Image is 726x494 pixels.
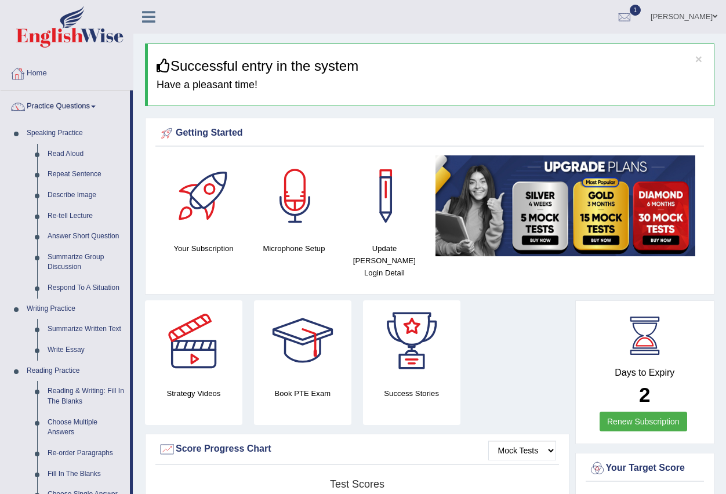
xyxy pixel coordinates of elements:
a: Repeat Sentence [42,164,130,185]
h4: Update [PERSON_NAME] Login Detail [345,242,424,279]
a: Write Essay [42,340,130,361]
h4: Success Stories [363,387,460,399]
h4: Strategy Videos [145,387,242,399]
a: Summarize Written Text [42,319,130,340]
tspan: Test scores [330,478,384,490]
a: Fill In The Blanks [42,464,130,485]
a: Writing Practice [21,299,130,319]
a: Re-tell Lecture [42,206,130,227]
a: Re-order Paragraphs [42,443,130,464]
a: Practice Questions [1,90,130,119]
div: Getting Started [158,125,701,142]
a: Reading & Writing: Fill In The Blanks [42,381,130,412]
a: Read Aloud [42,144,130,165]
a: Choose Multiple Answers [42,412,130,443]
img: small5.jpg [435,155,695,256]
h4: Days to Expiry [589,368,702,378]
h4: Microphone Setup [255,242,333,255]
h4: Book PTE Exam [254,387,351,399]
a: Home [1,57,133,86]
h4: Have a pleasant time! [157,79,705,91]
span: 1 [630,5,641,16]
a: Respond To A Situation [42,278,130,299]
div: Score Progress Chart [158,441,556,458]
b: 2 [639,383,650,406]
div: Your Target Score [589,460,702,477]
a: Summarize Group Discussion [42,247,130,278]
a: Describe Image [42,185,130,206]
button: × [695,53,702,65]
a: Answer Short Question [42,226,130,247]
h3: Successful entry in the system [157,59,705,74]
a: Reading Practice [21,361,130,382]
a: Renew Subscription [600,412,687,431]
a: Speaking Practice [21,123,130,144]
h4: Your Subscription [164,242,243,255]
